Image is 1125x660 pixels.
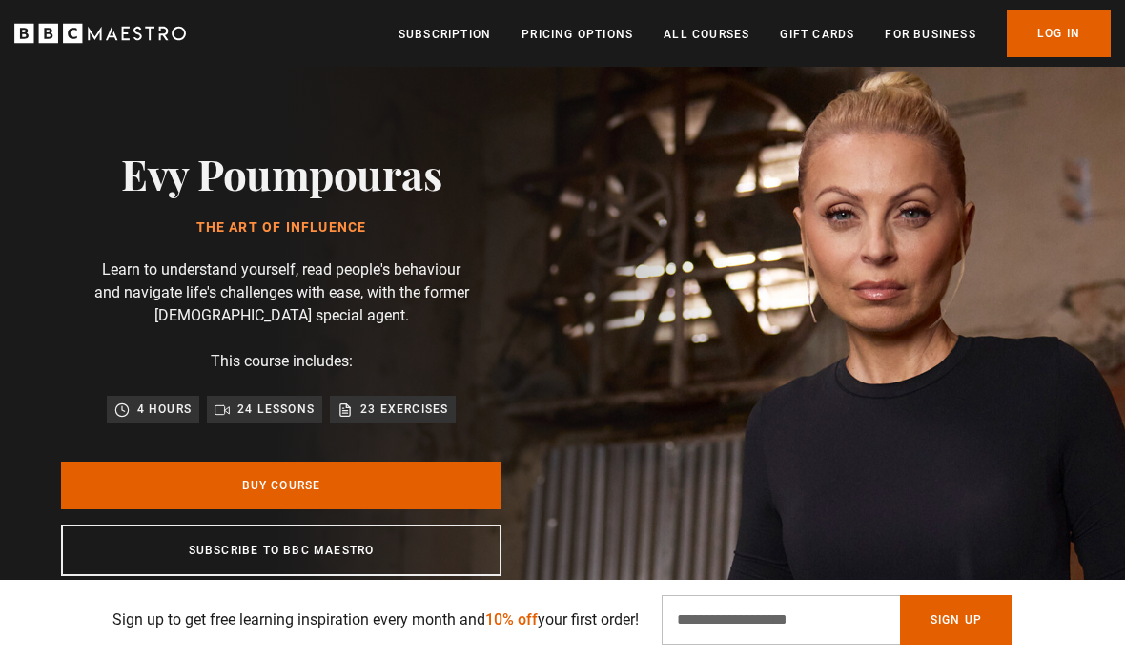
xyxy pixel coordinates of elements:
a: All Courses [664,25,749,44]
span: 10% off [485,610,538,629]
p: Learn to understand yourself, read people's behaviour and navigate life's challenges with ease, w... [91,258,472,327]
h2: Evy Poumpouras [121,149,441,197]
a: Pricing Options [522,25,633,44]
nav: Primary [399,10,1111,57]
p: This course includes: [211,350,353,373]
p: Sign up to get free learning inspiration every month and your first order! [112,608,639,631]
p: 4 hours [137,400,192,419]
a: Log In [1007,10,1111,57]
a: Subscription [399,25,491,44]
p: 23 exercises [360,400,448,419]
svg: BBC Maestro [14,19,186,48]
h1: The Art of Influence [121,220,441,236]
a: Gift Cards [780,25,854,44]
button: Sign Up [900,595,1012,645]
a: Subscribe to BBC Maestro [61,525,501,576]
p: 24 lessons [237,400,315,419]
a: Buy Course [61,462,501,509]
a: For business [885,25,975,44]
